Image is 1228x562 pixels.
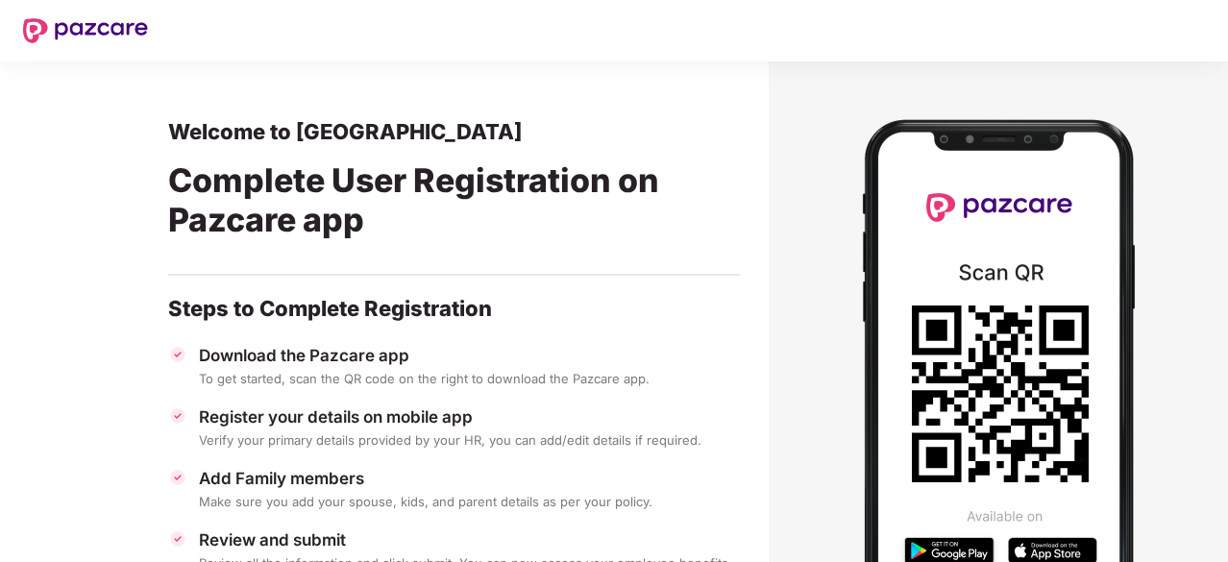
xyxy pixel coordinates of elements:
div: Verify your primary details provided by your HR, you can add/edit details if required. [199,431,740,449]
img: svg+xml;base64,PHN2ZyBpZD0iVGljay0zMngzMiIgeG1sbnM9Imh0dHA6Ly93d3cudzMub3JnLzIwMDAvc3ZnIiB3aWR0aD... [168,406,187,426]
div: Make sure you add your spouse, kids, and parent details as per your policy. [199,493,740,510]
img: New Pazcare Logo [23,18,148,43]
img: svg+xml;base64,PHN2ZyBpZD0iVGljay0zMngzMiIgeG1sbnM9Imh0dHA6Ly93d3cudzMub3JnLzIwMDAvc3ZnIiB3aWR0aD... [168,529,187,549]
img: svg+xml;base64,PHN2ZyBpZD0iVGljay0zMngzMiIgeG1sbnM9Imh0dHA6Ly93d3cudzMub3JnLzIwMDAvc3ZnIiB3aWR0aD... [168,345,187,364]
div: Welcome to [GEOGRAPHIC_DATA] [168,118,740,145]
div: Register your details on mobile app [199,406,740,428]
div: Add Family members [199,468,740,489]
div: Download the Pazcare app [199,345,740,366]
div: To get started, scan the QR code on the right to download the Pazcare app. [199,370,740,387]
img: svg+xml;base64,PHN2ZyBpZD0iVGljay0zMngzMiIgeG1sbnM9Imh0dHA6Ly93d3cudzMub3JnLzIwMDAvc3ZnIiB3aWR0aD... [168,468,187,487]
div: Complete User Registration on Pazcare app [168,145,740,262]
div: Steps to Complete Registration [168,295,740,322]
div: Review and submit [199,529,740,550]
